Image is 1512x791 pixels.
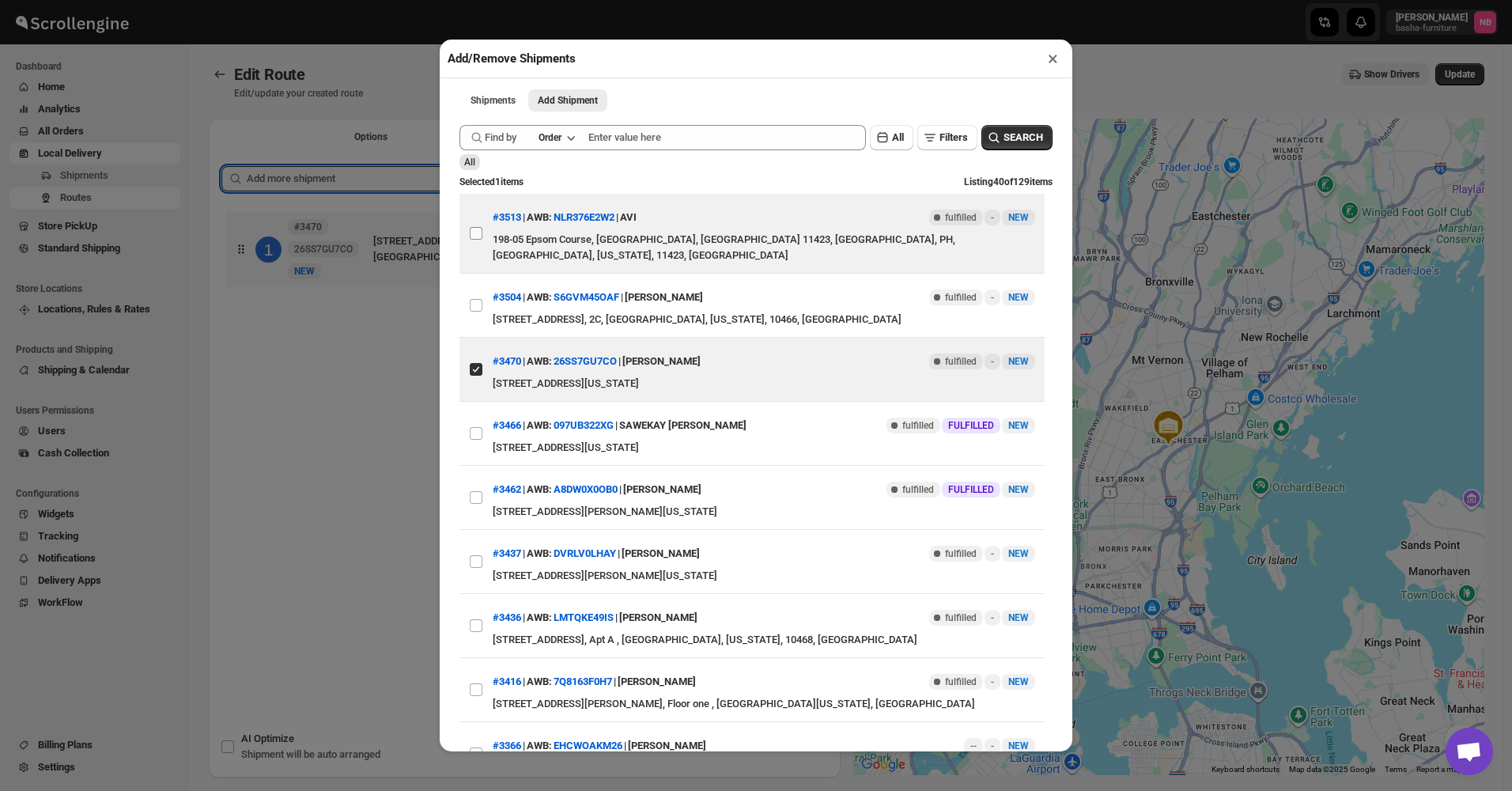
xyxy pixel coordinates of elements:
button: #3416 [493,676,521,687]
span: FULFILLED [948,419,994,432]
button: #3436 [493,611,521,623]
span: NEW [1008,420,1029,431]
span: AWB: [527,546,552,562]
span: AWB: [527,610,552,626]
div: | | [493,539,700,568]
span: AWB: [527,210,552,225]
span: fulfilled [945,211,977,224]
div: [STREET_ADDRESS][PERSON_NAME], Floor one , [GEOGRAPHIC_DATA][US_STATE], [GEOGRAPHIC_DATA] [493,696,1035,712]
span: - [991,291,994,304]
div: [PERSON_NAME] [618,668,696,696]
button: NLR376E2W2 [554,211,614,223]
div: [PERSON_NAME] [622,347,701,376]
span: NEW [1008,612,1029,623]
button: #3462 [493,483,521,495]
input: Enter value here [588,125,866,150]
button: S6GVM45OAF [554,291,619,303]
div: | | [493,411,747,440]
span: AWB: [527,418,552,433]
span: fulfilled [945,547,977,560]
span: fulfilled [945,291,977,304]
span: Shipments [471,94,516,107]
span: AWB: [527,674,552,690]
button: #3366 [493,740,521,751]
span: fulfilled [945,611,977,624]
div: [PERSON_NAME] [625,283,703,312]
button: 097UB322XG [554,419,614,431]
div: AVI [620,203,637,232]
span: fulfilled [945,355,977,368]
div: [PERSON_NAME] [623,475,701,504]
span: NEW [1008,676,1029,687]
button: 7Q8163F0H7 [554,676,612,687]
span: All [464,157,475,168]
div: | | [493,283,703,312]
span: -- [970,740,977,752]
span: - [991,676,994,688]
span: - [991,355,994,368]
button: 26SS7GU7CO [554,355,617,367]
span: FULFILLED [948,483,994,496]
span: NEW [1008,292,1029,303]
button: All [870,125,913,150]
a: Open chat [1446,728,1493,775]
div: SAWEKAY [PERSON_NAME] [619,411,747,440]
div: Selected Shipments [209,153,841,672]
div: [STREET_ADDRESS][PERSON_NAME][US_STATE] [493,568,1035,584]
div: [STREET_ADDRESS][PERSON_NAME][US_STATE] [493,504,1035,520]
span: - [991,211,994,224]
button: SEARCH [981,125,1053,150]
span: NEW [1008,740,1029,751]
span: Find by [485,130,516,146]
span: All [892,131,904,143]
button: DVRLV0LHAY [554,547,616,559]
div: [PERSON_NAME] [619,604,697,632]
span: Add Shipment [538,94,598,107]
span: Selected 1 items [459,176,524,187]
button: × [1041,47,1064,70]
span: SEARCH [1004,130,1043,146]
button: LMTQKE49IS [554,611,614,623]
div: | | [493,732,706,760]
span: AWB: [527,482,552,498]
span: AWB: [527,290,552,305]
span: AWB: [527,354,552,369]
div: [STREET_ADDRESS][US_STATE] [493,376,1035,392]
span: fulfilled [902,419,934,432]
button: EHCWOAKM26 [554,740,622,751]
div: | | [493,604,697,632]
span: AWB: [527,738,552,754]
div: [STREET_ADDRESS], 2C, [GEOGRAPHIC_DATA], [US_STATE], 10466, [GEOGRAPHIC_DATA] [493,312,1035,327]
button: A8DW0X0OB0 [554,483,618,495]
span: NEW [1008,484,1029,495]
button: #3466 [493,419,521,431]
button: #3504 [493,291,521,303]
div: [STREET_ADDRESS][US_STATE] [493,440,1035,456]
span: fulfilled [945,676,977,688]
span: Listing 40 of 129 items [964,176,1053,187]
span: fulfilled [902,483,934,496]
span: NEW [1008,356,1029,367]
button: #3470 [493,355,521,367]
span: - [991,740,994,752]
div: Order [539,131,561,144]
h2: Add/Remove Shipments [448,51,576,66]
div: | | [493,347,701,376]
div: [PERSON_NAME] [622,539,700,568]
span: - [991,547,994,560]
span: - [991,611,994,624]
button: Order [529,127,584,149]
span: NEW [1008,548,1029,559]
button: #3513 [493,211,521,223]
div: | | [493,203,637,232]
div: [PERSON_NAME] [628,732,706,760]
div: | | [493,475,701,504]
span: Filters [939,131,968,143]
button: #3437 [493,547,521,559]
div: 198-05 Epsom Course, [GEOGRAPHIC_DATA], [GEOGRAPHIC_DATA] 11423, [GEOGRAPHIC_DATA], PH, [GEOGRAPH... [493,232,1035,263]
span: NEW [1008,212,1029,223]
div: | | [493,668,696,696]
div: [STREET_ADDRESS], Apt A , [GEOGRAPHIC_DATA], [US_STATE], 10468, [GEOGRAPHIC_DATA] [493,632,1035,648]
button: Filters [917,125,977,150]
